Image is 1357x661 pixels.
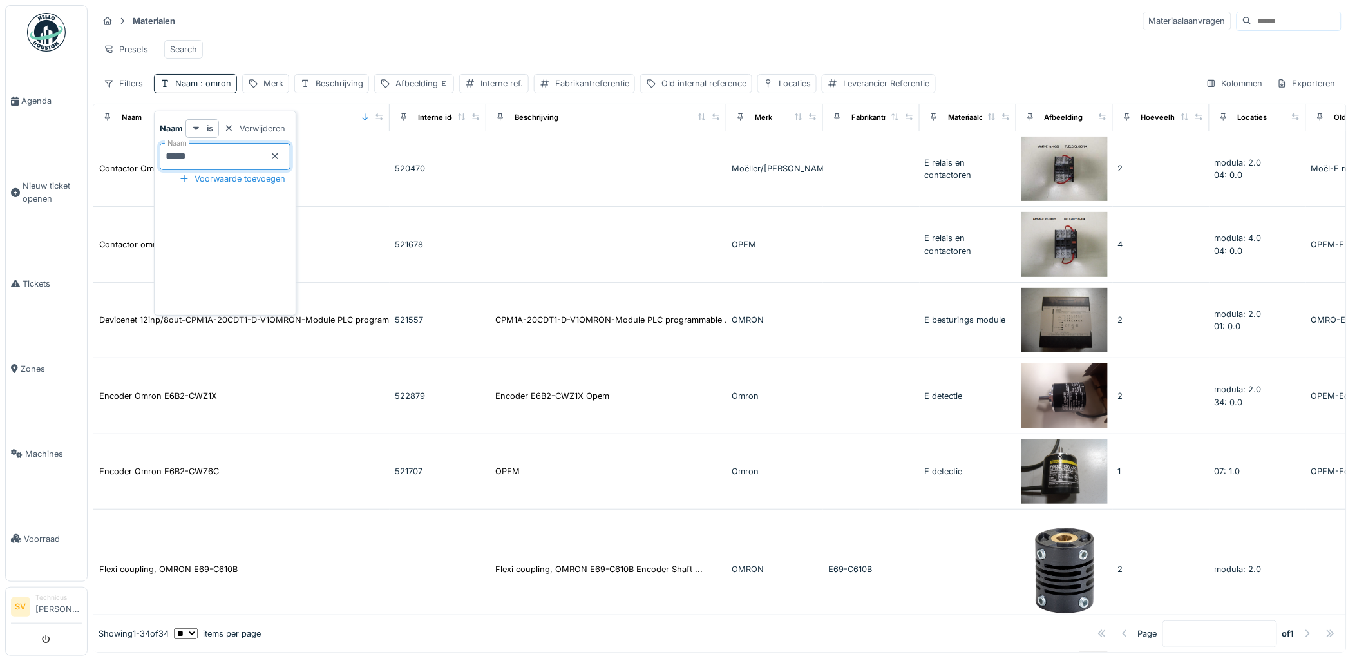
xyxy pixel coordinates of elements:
[925,232,1011,256] div: E relais en contactoren
[555,77,629,90] div: Fabrikantreferentie
[1200,74,1269,93] div: Kolommen
[395,162,481,175] div: 520470
[395,390,481,402] div: 522879
[1021,137,1108,202] img: Contactor Omron J7KN-10-10
[418,112,488,123] div: Interne identificator
[198,79,231,88] span: : omron
[828,563,915,575] div: E69-C610B
[1118,563,1204,575] div: 2
[925,465,1011,477] div: E detectie
[843,77,930,90] div: Leverancier Referentie
[316,77,363,90] div: Beschrijving
[948,112,1013,123] div: Materiaalcategorie
[395,238,481,251] div: 521678
[21,363,82,375] span: Zones
[732,390,818,402] div: Omron
[128,15,180,27] strong: Materialen
[160,122,183,135] strong: Naam
[732,563,818,575] div: OMRON
[1215,398,1243,407] span: 34: 0.0
[732,314,818,326] div: OMRON
[23,278,82,290] span: Tickets
[1215,158,1262,168] span: modula: 2.0
[1021,212,1108,277] img: Contactor omron J7KN-14-10
[99,465,219,477] div: Encoder Omron E6B2-CWZ6C
[35,593,82,620] li: [PERSON_NAME]
[1118,390,1204,402] div: 2
[925,390,1011,402] div: E detectie
[395,314,481,326] div: 521557
[1021,288,1108,353] img: Devicenet 12inp/8out-CPM1A-20CDT1-D-V1OMRON-Module PLC programmable controller
[99,314,452,326] div: Devicenet 12inp/8out-CPM1A-20CDT1-D-V1OMRON-Module PLC programmable controller
[1118,238,1204,251] div: 4
[23,180,82,204] span: Nieuw ticket openen
[165,138,189,149] label: Naam
[732,238,818,251] div: OPEM
[1215,466,1240,476] span: 07: 1.0
[99,563,238,575] div: Flexi coupling, OMRON E69-C610B
[99,390,217,402] div: Encoder Omron E6B2-CWZ1X
[851,112,918,123] div: Fabrikantreferentie
[1045,112,1083,123] div: Afbeelding
[515,112,558,123] div: Beschrijving
[170,43,197,55] div: Search
[1215,170,1243,180] span: 04: 0.0
[263,77,283,90] div: Merk
[755,112,772,123] div: Merk
[98,74,149,93] div: Filters
[1021,439,1108,504] img: Encoder Omron E6B2-CWZ6C
[1021,363,1108,428] img: Encoder Omron E6B2-CWZ1X
[122,112,142,123] div: Naam
[1141,112,1186,123] div: Hoeveelheid
[1215,246,1243,256] span: 04: 0.0
[1215,233,1262,243] span: modula: 4.0
[732,465,818,477] div: Omron
[495,563,703,575] div: Flexi coupling, OMRON E69-C610B Encoder Shaft ...
[395,465,481,477] div: 521707
[1215,564,1262,574] span: modula: 2.0
[35,593,82,602] div: Technicus
[1215,385,1262,394] span: modula: 2.0
[1238,112,1267,123] div: Locaties
[1118,465,1204,477] div: 1
[495,390,609,402] div: Encoder E6B2-CWZ1X Opem
[1138,627,1157,640] div: Page
[661,77,746,90] div: Old internal reference
[1215,321,1241,331] span: 01: 0.0
[495,314,732,326] div: CPM1A-20CDT1-D-V1OMRON-Module PLC programmable ...
[925,314,1011,326] div: E besturings module
[99,238,214,251] div: Contactor omron J7KN-14-10
[175,77,231,90] div: Naam
[24,533,82,545] span: Voorraad
[1118,314,1204,326] div: 2
[25,448,82,460] span: Machines
[27,13,66,52] img: Badge_color-CXgf-gQk.svg
[779,77,811,90] div: Locaties
[1143,12,1231,30] div: Materiaalaanvragen
[1271,74,1342,93] div: Exporteren
[99,162,216,175] div: Contactor Omron J7KN-10-10
[1215,309,1262,319] span: modula: 2.0
[1118,162,1204,175] div: 2
[207,122,213,135] strong: is
[98,40,154,59] div: Presets
[219,120,290,137] div: Verwijderen
[480,77,523,90] div: Interne ref.
[21,95,82,107] span: Agenda
[925,157,1011,181] div: E relais en contactoren
[11,597,30,617] li: SV
[395,77,448,90] div: Afbeelding
[99,627,169,640] div: Showing 1 - 34 of 34
[732,162,818,175] div: Moëller/[PERSON_NAME]/Schneider/Telemecanique…
[1282,627,1295,640] strong: of 1
[174,627,261,640] div: items per page
[174,170,290,187] div: Voorwaarde toevoegen
[1021,515,1108,624] img: Flexi coupling, OMRON E69-C610B
[495,465,520,477] div: OPEM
